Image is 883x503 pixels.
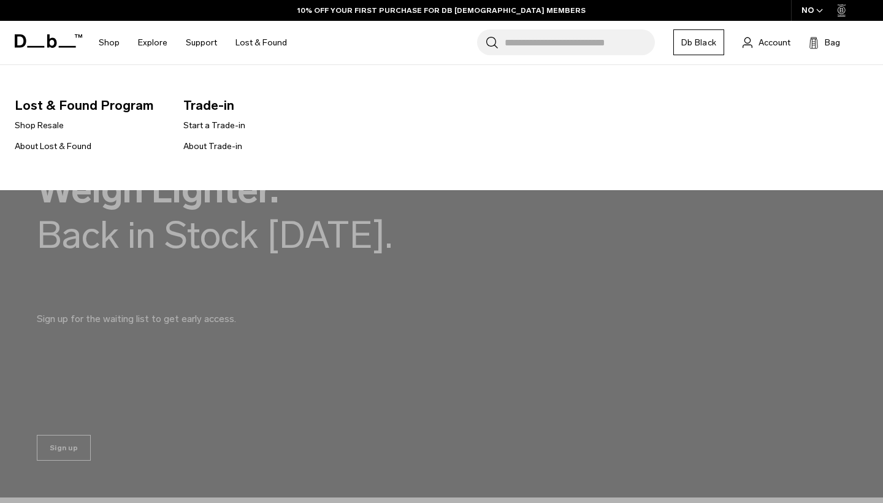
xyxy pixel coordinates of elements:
span: Trade-in [183,96,332,115]
a: About Lost & Found [15,140,91,153]
nav: Main Navigation [90,21,296,64]
a: Db Black [673,29,724,55]
button: Bag [809,35,840,50]
a: 10% OFF YOUR FIRST PURCHASE FOR DB [DEMOGRAPHIC_DATA] MEMBERS [297,5,586,16]
a: Shop Resale [15,119,64,132]
span: Lost & Found Program [15,96,164,115]
a: About Trade-in [183,140,242,153]
a: Explore [138,21,167,64]
a: Support [186,21,217,64]
a: Account [743,35,790,50]
a: Start a Trade-in [183,119,245,132]
a: Lost & Found [235,21,287,64]
span: Bag [825,36,840,49]
a: Shop [99,21,120,64]
span: Account [759,36,790,49]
